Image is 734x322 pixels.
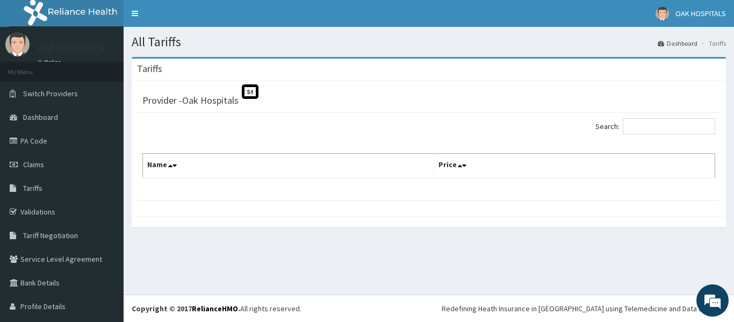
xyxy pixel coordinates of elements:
h3: Provider - Oak Hospitals [142,96,239,105]
div: Redefining Heath Insurance in [GEOGRAPHIC_DATA] using Telemedicine and Data Science! [442,303,726,314]
span: Dashboard [23,112,58,122]
span: St [242,84,258,99]
h3: Tariffs [137,64,162,74]
a: Online [38,59,63,66]
p: OAK HOSPITALS [38,44,104,53]
span: Switch Providers [23,89,78,98]
li: Tariffs [699,39,726,48]
label: Search: [595,118,715,134]
span: OAK HOSPITALS [675,9,726,18]
a: Dashboard [658,39,697,48]
th: Price [434,154,715,178]
th: Name [143,154,434,178]
img: User Image [656,7,669,20]
footer: All rights reserved. [124,295,734,322]
span: Claims [23,160,44,169]
input: Search: [623,118,715,134]
span: Tariffs [23,183,42,193]
strong: Copyright © 2017 . [132,304,240,313]
img: User Image [5,32,30,56]
span: Tariff Negotiation [23,231,78,240]
a: RelianceHMO [192,304,238,313]
h1: All Tariffs [132,35,726,49]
